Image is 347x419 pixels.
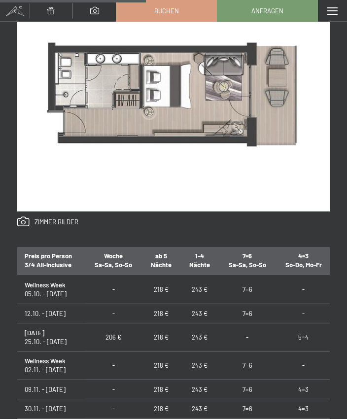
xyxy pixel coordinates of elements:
td: 243 € [180,276,219,304]
td: 4=3 [276,399,331,418]
td: - [85,304,142,323]
strong: Wellness Week [25,357,66,365]
a: Buchen [116,0,216,21]
td: 206 € [85,323,142,351]
td: 7=6 [219,351,276,380]
td: 243 € [180,380,219,399]
td: - [276,276,331,304]
td: 218 € [142,304,180,323]
td: 7=6 [219,399,276,418]
th: 4=3 So-Do, Mo-Fr [276,246,331,274]
th: 1-4 Nächte [180,246,219,274]
span: Buchen [154,6,179,15]
td: 05.10. - [DATE] [17,276,85,304]
td: - [276,304,331,323]
td: 30.11. - [DATE] [17,399,85,418]
td: - [85,351,142,380]
td: - [276,351,331,380]
td: 5=4 [276,323,331,351]
span: Anfragen [251,6,283,15]
td: 218 € [142,276,180,304]
a: Anfragen [217,0,317,21]
td: - [85,399,142,418]
td: 7=6 [219,304,276,323]
td: - [85,276,142,304]
td: 218 € [142,351,180,380]
td: - [219,323,276,351]
td: 09.11. - [DATE] [17,380,85,399]
td: 243 € [180,304,219,323]
td: 7=6 [219,380,276,399]
th: 7=6 Sa-Sa, So-So [219,246,276,274]
td: 243 € [180,323,219,351]
td: 12.10. - [DATE] [17,304,85,323]
th: Woche Sa-Sa, So-So [85,246,142,274]
td: 218 € [142,399,180,418]
td: 243 € [180,399,219,418]
th: Preis pro Person 3/4 All-Inclusive [17,246,85,274]
strong: [DATE] [25,329,44,337]
td: 243 € [180,351,219,380]
td: 218 € [142,323,180,351]
td: - [85,380,142,399]
strong: Wellness Week [25,281,66,289]
td: 218 € [142,380,180,399]
td: 7=6 [219,276,276,304]
td: 4=3 [276,380,331,399]
th: ab 5 Nächte [142,246,180,274]
td: 25.10. - [DATE] [17,323,85,351]
td: 02.11. - [DATE] [17,351,85,380]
